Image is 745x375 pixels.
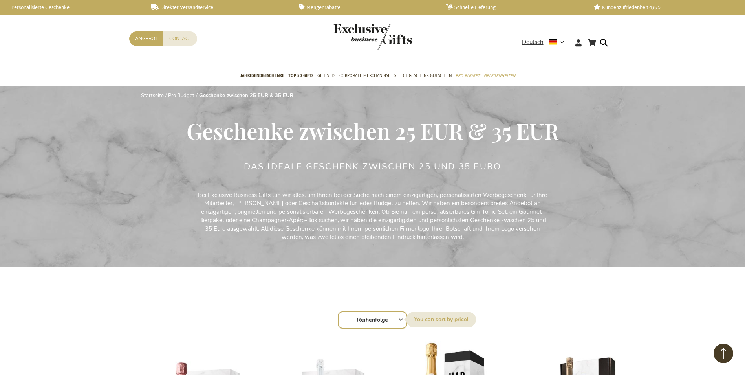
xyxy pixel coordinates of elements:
[199,92,293,99] strong: Geschenke zwischen 25 EUR & 35 EUR
[240,72,284,80] span: Jahresendgeschenke
[456,72,480,80] span: Pro Budget
[522,38,544,47] span: Deutsch
[4,4,139,11] a: Personalisierte Geschenke
[141,92,164,99] a: Startseite
[196,191,549,242] p: Bei Exclusive Business Gifts tun wir alles, um Ihnen bei der Suche nach einem einzigartigen, pers...
[333,24,373,50] a: store logo
[299,4,434,11] a: Mengenrabatte
[163,31,197,46] a: Contact
[446,4,581,11] a: Schnelle Lieferung
[168,92,194,99] a: Pro Budget
[244,162,502,171] h2: Das ideale Geschenk zwischen 25 und 35 Euro
[394,66,452,86] a: Select Geschenk Gutschein
[288,66,313,86] a: TOP 50 Gifts
[317,72,335,80] span: Gift Sets
[394,72,452,80] span: Select Geschenk Gutschein
[594,4,729,11] a: Kundenzufriedenheit 4,6/5
[129,31,163,46] a: Angebot
[484,66,515,86] a: Gelegenheiten
[151,4,286,11] a: Direkter Versandservice
[240,66,284,86] a: Jahresendgeschenke
[339,66,390,86] a: Corporate Merchandise
[484,72,515,80] span: Gelegenheiten
[406,312,476,327] label: Sortieren nach
[339,72,390,80] span: Corporate Merchandise
[333,24,412,50] img: Exclusive Business gifts logo
[456,66,480,86] a: Pro Budget
[288,72,313,80] span: TOP 50 Gifts
[187,116,559,145] span: Geschenke zwischen 25 EUR & 35 EUR
[317,66,335,86] a: Gift Sets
